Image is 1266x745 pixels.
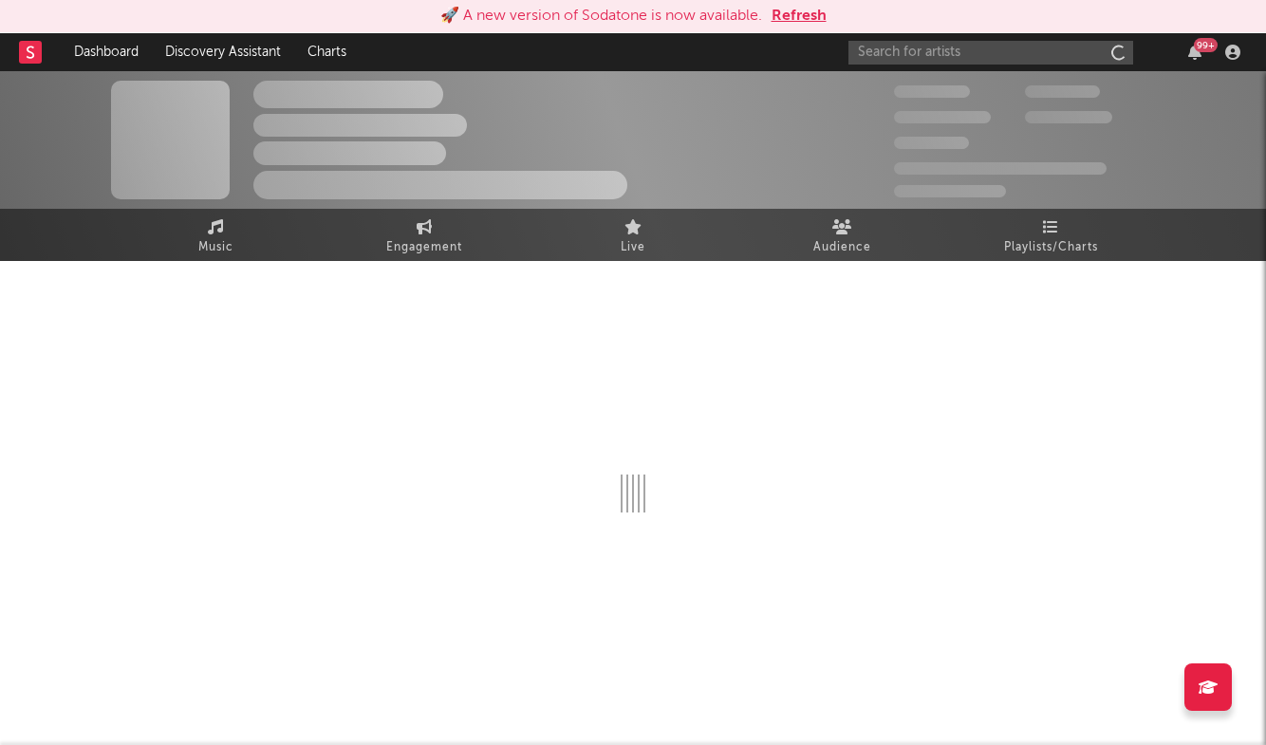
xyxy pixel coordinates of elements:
[1188,45,1201,60] button: 99+
[894,162,1107,175] span: 50,000,000 Monthly Listeners
[198,236,233,259] span: Music
[1025,85,1100,98] span: 100,000
[152,33,294,71] a: Discovery Assistant
[772,5,827,28] button: Refresh
[440,5,762,28] div: 🚀 A new version of Sodatone is now available.
[61,33,152,71] a: Dashboard
[894,111,991,123] span: 50,000,000
[1025,111,1112,123] span: 1,000,000
[894,185,1006,197] span: Jump Score: 85.0
[320,209,529,261] a: Engagement
[621,236,645,259] span: Live
[813,236,871,259] span: Audience
[1194,38,1218,52] div: 99 +
[386,236,462,259] span: Engagement
[946,209,1155,261] a: Playlists/Charts
[294,33,360,71] a: Charts
[1004,236,1098,259] span: Playlists/Charts
[529,209,737,261] a: Live
[894,85,970,98] span: 300,000
[848,41,1133,65] input: Search for artists
[894,137,969,149] span: 100,000
[111,209,320,261] a: Music
[737,209,946,261] a: Audience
